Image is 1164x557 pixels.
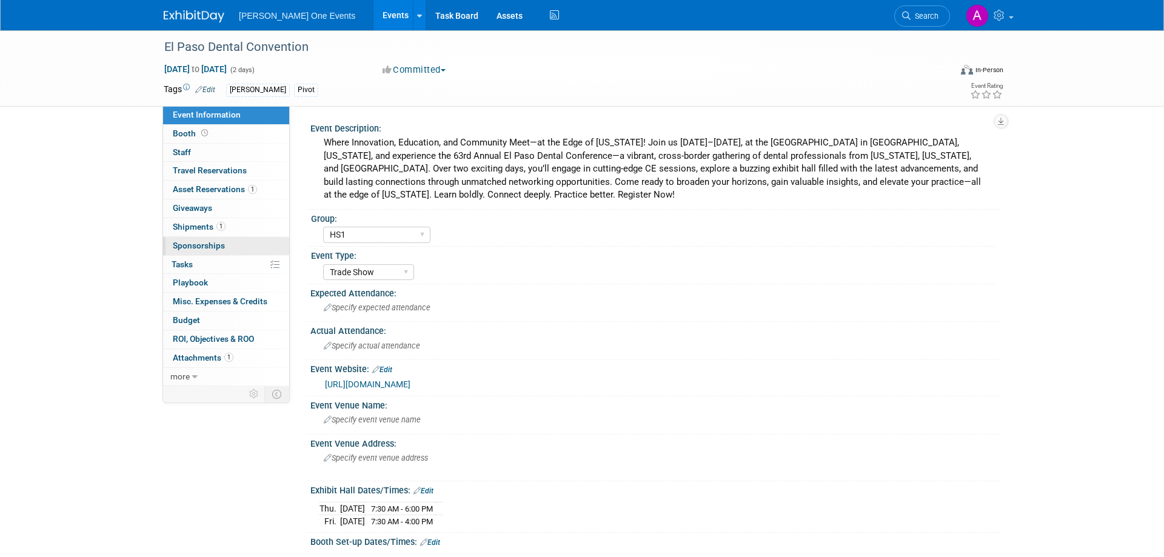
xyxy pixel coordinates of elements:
span: Staff [173,147,191,157]
div: Actual Attendance: [310,322,1000,337]
span: (2 days) [229,66,255,74]
span: [PERSON_NAME] One Events [239,11,355,21]
a: more [163,368,289,386]
a: Playbook [163,274,289,292]
div: Exhibit Hall Dates/Times: [310,481,1000,497]
span: to [190,64,201,74]
span: Asset Reservations [173,184,257,194]
a: Budget [163,312,289,330]
a: Edit [420,538,440,547]
span: more [170,372,190,381]
a: Edit [413,487,433,495]
div: Expected Attendance: [310,284,1000,299]
td: Thu. [319,502,340,515]
div: Pivot [294,84,318,96]
span: Shipments [173,222,226,232]
a: [URL][DOMAIN_NAME] [325,379,410,389]
a: Giveaways [163,199,289,218]
a: Attachments1 [163,349,289,367]
span: Travel Reservations [173,165,247,175]
span: 1 [216,222,226,231]
a: Search [894,5,950,27]
span: Tasks [172,259,193,269]
td: [DATE] [340,502,365,515]
td: [DATE] [340,515,365,528]
button: Committed [378,64,450,76]
a: Event Information [163,106,289,124]
div: Event Website: [310,360,1000,376]
div: [PERSON_NAME] [226,84,290,96]
div: Event Type: [311,247,995,262]
div: Event Description: [310,119,1000,135]
div: Group: [311,210,995,225]
a: Staff [163,144,289,162]
img: ExhibitDay [164,10,224,22]
a: Travel Reservations [163,162,289,180]
div: Event Venue Address: [310,435,1000,450]
span: Playbook [173,278,208,287]
span: Specify actual attendance [324,341,420,350]
span: Search [911,12,938,21]
div: Booth Set-up Dates/Times: [310,533,1000,549]
div: In-Person [975,65,1003,75]
span: Specify event venue name [324,415,421,424]
span: Specify expected attendance [324,303,430,312]
a: Edit [372,365,392,374]
a: ROI, Objectives & ROO [163,330,289,349]
a: Sponsorships [163,237,289,255]
span: Budget [173,315,200,325]
span: 7:30 AM - 4:00 PM [371,517,433,526]
span: Giveaways [173,203,212,213]
span: Attachments [173,353,233,362]
a: Edit [195,85,215,94]
td: Personalize Event Tab Strip [244,386,265,402]
span: 1 [224,353,233,362]
span: 1 [248,185,257,194]
td: Fri. [319,515,340,528]
a: Shipments1 [163,218,289,236]
span: ROI, Objectives & ROO [173,334,254,344]
img: Amanda Bartschi [966,4,989,27]
span: 7:30 AM - 6:00 PM [371,504,433,513]
span: [DATE] [DATE] [164,64,227,75]
img: Format-Inperson.png [961,65,973,75]
span: Specify event venue address [324,453,428,462]
a: Tasks [163,256,289,274]
span: Event Information [173,110,241,119]
div: Event Rating [970,83,1003,89]
a: Booth [163,125,289,143]
div: Event Venue Name: [310,396,1000,412]
span: Booth [173,128,210,138]
span: Sponsorships [173,241,225,250]
td: Toggle Event Tabs [265,386,290,402]
span: Misc. Expenses & Credits [173,296,267,306]
a: Misc. Expenses & Credits [163,293,289,311]
span: Booth not reserved yet [199,128,210,138]
a: Asset Reservations1 [163,181,289,199]
div: Where Innovation, Education, and Community Meet—at the Edge of [US_STATE]! Join us [DATE]–[DATE],... [319,133,991,204]
div: Event Format [878,63,1003,81]
div: El Paso Dental Convention [160,36,932,58]
td: Tags [164,83,215,97]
